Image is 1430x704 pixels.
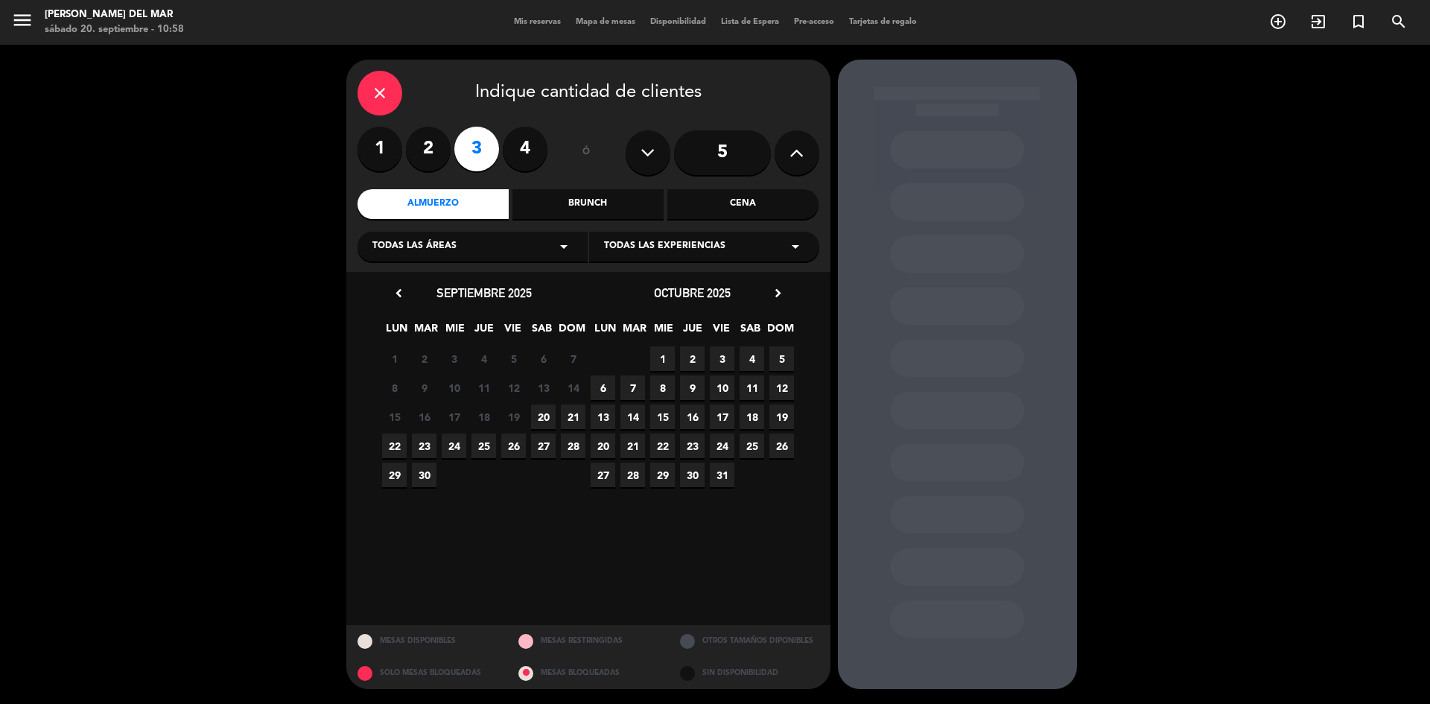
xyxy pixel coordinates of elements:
[382,346,407,371] span: 1
[11,9,34,31] i: menu
[382,463,407,487] span: 29
[561,375,585,400] span: 14
[500,320,525,344] span: VIE
[501,346,526,371] span: 5
[436,285,532,300] span: septiembre 2025
[442,434,466,458] span: 24
[593,320,617,344] span: LUN
[620,463,645,487] span: 28
[769,346,794,371] span: 5
[667,189,819,219] div: Cena
[346,657,508,689] div: SOLO MESAS BLOQUEADAS
[769,375,794,400] span: 12
[412,405,436,429] span: 16
[442,405,466,429] span: 17
[559,320,583,344] span: DOM
[346,625,508,657] div: MESAS DISPONIBLES
[622,320,646,344] span: MAR
[531,434,556,458] span: 27
[1350,13,1367,31] i: turned_in_not
[382,375,407,400] span: 8
[650,375,675,400] span: 8
[372,239,457,254] span: Todas las áreas
[454,127,499,171] label: 3
[680,320,705,344] span: JUE
[471,405,496,429] span: 18
[620,405,645,429] span: 14
[1269,13,1287,31] i: add_circle_outline
[680,463,705,487] span: 30
[530,320,554,344] span: SAB
[442,320,467,344] span: MIE
[651,320,676,344] span: MIE
[650,346,675,371] span: 1
[371,84,389,102] i: close
[709,320,734,344] span: VIE
[842,18,924,26] span: Tarjetas de regalo
[412,346,436,371] span: 2
[740,346,764,371] span: 4
[769,434,794,458] span: 26
[620,375,645,400] span: 7
[357,189,509,219] div: Almuerzo
[412,375,436,400] span: 9
[507,625,669,657] div: MESAS RESTRINGIDAS
[501,405,526,429] span: 19
[503,127,547,171] label: 4
[561,346,585,371] span: 7
[604,239,725,254] span: Todas las experiencias
[654,285,731,300] span: octubre 2025
[680,375,705,400] span: 9
[45,22,184,37] div: sábado 20. septiembre - 10:58
[650,463,675,487] span: 29
[471,434,496,458] span: 25
[786,18,842,26] span: Pre-acceso
[412,463,436,487] span: 30
[710,434,734,458] span: 24
[710,346,734,371] span: 3
[710,463,734,487] span: 31
[568,18,643,26] span: Mapa de mesas
[555,238,573,256] i: arrow_drop_down
[710,405,734,429] span: 17
[512,189,664,219] div: Brunch
[471,375,496,400] span: 11
[357,127,402,171] label: 1
[786,238,804,256] i: arrow_drop_down
[561,434,585,458] span: 28
[740,434,764,458] span: 25
[442,346,466,371] span: 3
[442,375,466,400] span: 10
[680,405,705,429] span: 16
[620,434,645,458] span: 21
[561,405,585,429] span: 21
[650,405,675,429] span: 15
[643,18,714,26] span: Disponibilidad
[769,405,794,429] span: 19
[738,320,763,344] span: SAB
[770,285,786,301] i: chevron_right
[471,346,496,371] span: 4
[1309,13,1327,31] i: exit_to_app
[413,320,438,344] span: MAR
[406,127,451,171] label: 2
[357,71,819,115] div: Indique cantidad de clientes
[591,405,615,429] span: 13
[384,320,409,344] span: LUN
[669,625,830,657] div: OTROS TAMAÑOS DIPONIBLES
[382,405,407,429] span: 15
[767,320,792,344] span: DOM
[591,375,615,400] span: 6
[506,18,568,26] span: Mis reservas
[531,405,556,429] span: 20
[714,18,786,26] span: Lista de Espera
[501,434,526,458] span: 26
[650,434,675,458] span: 22
[11,9,34,37] button: menu
[680,346,705,371] span: 2
[531,346,556,371] span: 6
[591,463,615,487] span: 27
[45,7,184,22] div: [PERSON_NAME] del Mar
[471,320,496,344] span: JUE
[501,375,526,400] span: 12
